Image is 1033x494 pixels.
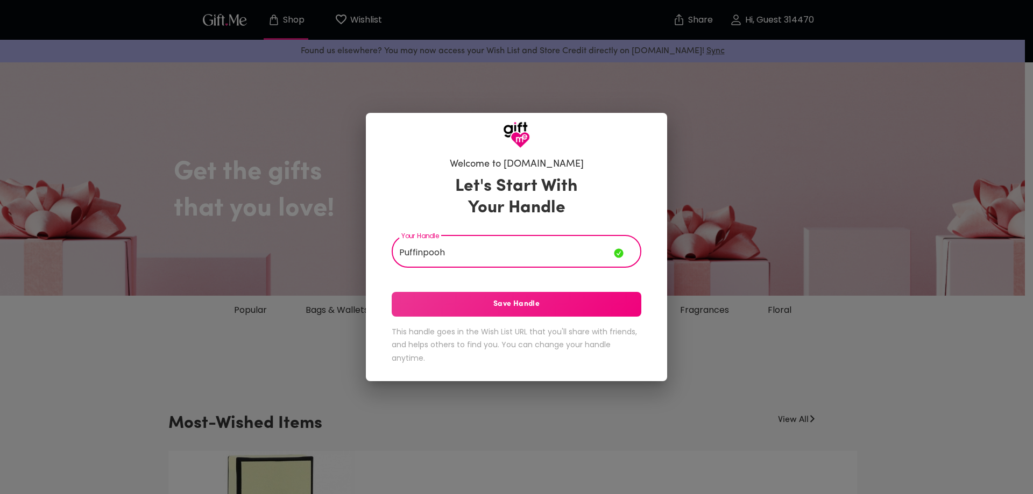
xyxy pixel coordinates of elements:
[503,121,530,148] img: GiftMe Logo
[392,325,641,365] h6: This handle goes in the Wish List URL that you'll share with friends, and helps others to find yo...
[392,298,641,310] span: Save Handle
[392,238,614,268] input: Your Handle
[450,158,584,171] h6: Welcome to [DOMAIN_NAME]
[392,292,641,317] button: Save Handle
[442,176,591,219] h3: Let's Start With Your Handle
